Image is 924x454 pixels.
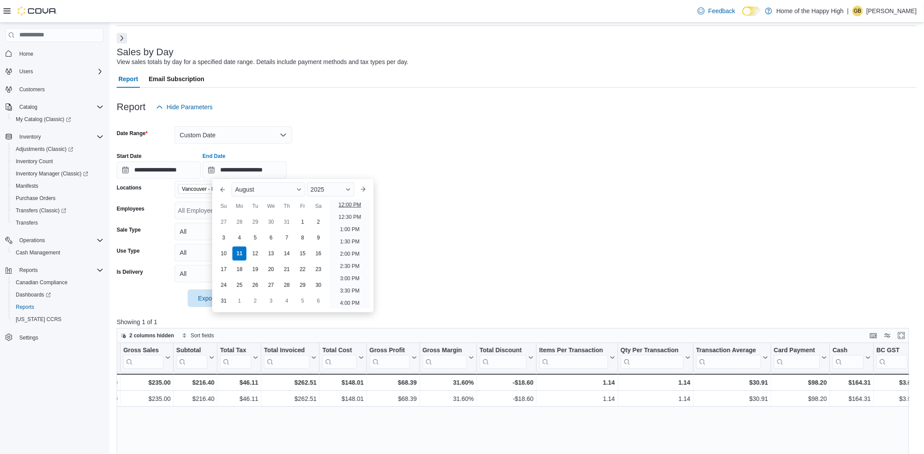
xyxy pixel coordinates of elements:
[217,294,231,308] div: day-31
[280,294,294,308] div: day-4
[117,205,144,212] label: Employees
[19,133,41,140] span: Inventory
[12,144,103,154] span: Adjustments (Classic)
[232,199,246,213] div: Mo
[280,231,294,245] div: day-7
[217,262,231,276] div: day-17
[2,234,107,247] button: Operations
[621,377,691,388] div: 1.14
[833,346,864,368] div: Cash
[9,313,107,325] button: [US_STATE] CCRS
[176,346,207,368] div: Subtotal
[774,377,827,388] div: $98.20
[117,57,409,67] div: View sales totals by day for a specified date range. Details include payment methods and tax type...
[296,262,310,276] div: day-22
[16,316,61,323] span: [US_STATE] CCRS
[423,393,474,404] div: 31.60%
[232,231,246,245] div: day-4
[12,168,92,179] a: Inventory Manager (Classic)
[12,218,41,228] a: Transfers
[280,278,294,292] div: day-28
[696,346,768,368] button: Transaction Average
[2,83,107,96] button: Customers
[356,182,370,197] button: Next month
[9,155,107,168] button: Inventory Count
[216,182,230,197] button: Previous Month
[12,290,54,300] a: Dashboards
[311,262,325,276] div: day-23
[335,200,364,210] li: 12:00 PM
[264,262,278,276] div: day-20
[16,158,53,165] span: Inventory Count
[311,247,325,261] div: day-16
[16,170,88,177] span: Inventory Manager (Classic)
[16,116,71,123] span: My Catalog (Classic)
[153,98,216,116] button: Hide Parameters
[264,199,278,213] div: We
[248,294,262,308] div: day-2
[696,393,768,404] div: $30.91
[123,346,164,354] div: Gross Sales
[311,215,325,229] div: day-2
[16,102,41,112] button: Catalog
[16,265,103,275] span: Reports
[12,168,103,179] span: Inventory Manager (Classic)
[203,153,225,160] label: End Date
[833,346,871,368] button: Cash
[117,102,146,112] h3: Report
[220,346,251,354] div: Total Tax
[9,113,107,125] a: My Catalog (Classic)
[2,65,107,78] button: Users
[322,377,364,388] div: $148.01
[5,44,103,367] nav: Complex example
[423,377,474,388] div: 31.60%
[16,291,51,298] span: Dashboards
[2,47,107,60] button: Home
[16,49,37,59] a: Home
[337,236,364,247] li: 1:30 PM
[178,330,218,341] button: Sort fields
[311,278,325,292] div: day-30
[9,192,107,204] button: Purchase Orders
[176,346,207,354] div: Subtotal
[264,294,278,308] div: day-3
[175,223,292,240] button: All
[877,346,908,354] div: BC GST
[123,377,171,388] div: $235.00
[232,262,246,276] div: day-18
[423,346,467,354] div: Gross Margin
[330,200,370,309] ul: Time
[123,393,171,404] div: $235.00
[12,205,103,216] span: Transfers (Classic)
[370,346,410,354] div: Gross Profit
[877,377,915,388] div: $3.63
[117,268,143,275] label: Is Delivery
[176,346,214,368] button: Subtotal
[12,205,70,216] a: Transfers (Classic)
[117,130,148,137] label: Date Range
[694,2,738,20] a: Feedback
[16,66,36,77] button: Users
[129,332,174,339] span: 2 columns hidden
[248,278,262,292] div: day-26
[176,377,214,388] div: $216.40
[16,304,34,311] span: Reports
[370,346,417,368] button: Gross Profit
[539,393,615,404] div: 1.14
[12,314,103,325] span: Washington CCRS
[12,181,103,191] span: Manifests
[296,278,310,292] div: day-29
[9,168,107,180] a: Inventory Manager (Classic)
[220,346,258,368] button: Total Tax
[149,70,204,88] span: Email Subscription
[176,393,214,404] div: $216.40
[12,193,59,204] a: Purchase Orders
[322,346,357,354] div: Total Cost
[188,290,237,307] button: Export
[12,144,77,154] a: Adjustments (Classic)
[774,346,827,368] button: Card Payment
[12,218,103,228] span: Transfers
[12,290,103,300] span: Dashboards
[12,247,103,258] span: Cash Management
